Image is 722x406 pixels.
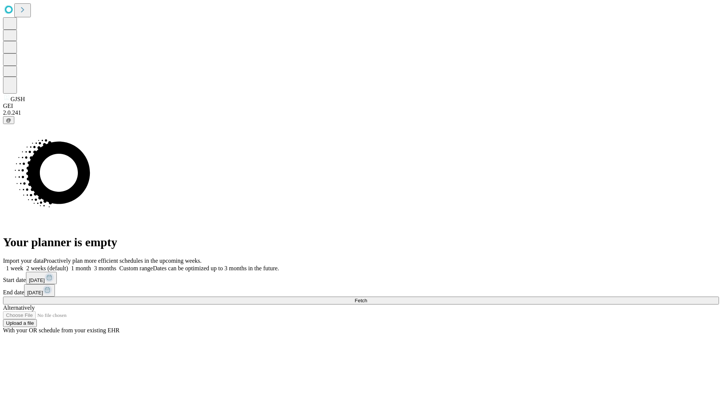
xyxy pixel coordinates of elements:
span: 1 month [71,265,91,271]
span: Dates can be optimized up to 3 months in the future. [153,265,279,271]
span: 2 weeks (default) [26,265,68,271]
button: Fetch [3,297,719,304]
span: Proactively plan more efficient schedules in the upcoming weeks. [44,258,202,264]
span: Alternatively [3,304,35,311]
span: @ [6,117,11,123]
span: With your OR schedule from your existing EHR [3,327,120,333]
div: Start date [3,272,719,284]
span: 1 week [6,265,23,271]
button: Upload a file [3,319,37,327]
div: End date [3,284,719,297]
span: Import your data [3,258,44,264]
button: @ [3,116,14,124]
span: [DATE] [29,277,45,283]
div: 2.0.241 [3,109,719,116]
div: GEI [3,103,719,109]
button: [DATE] [26,272,57,284]
span: Custom range [119,265,153,271]
span: 3 months [94,265,116,271]
span: GJSH [11,96,25,102]
span: Fetch [355,298,367,303]
h1: Your planner is empty [3,235,719,249]
button: [DATE] [24,284,55,297]
span: [DATE] [27,290,43,295]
